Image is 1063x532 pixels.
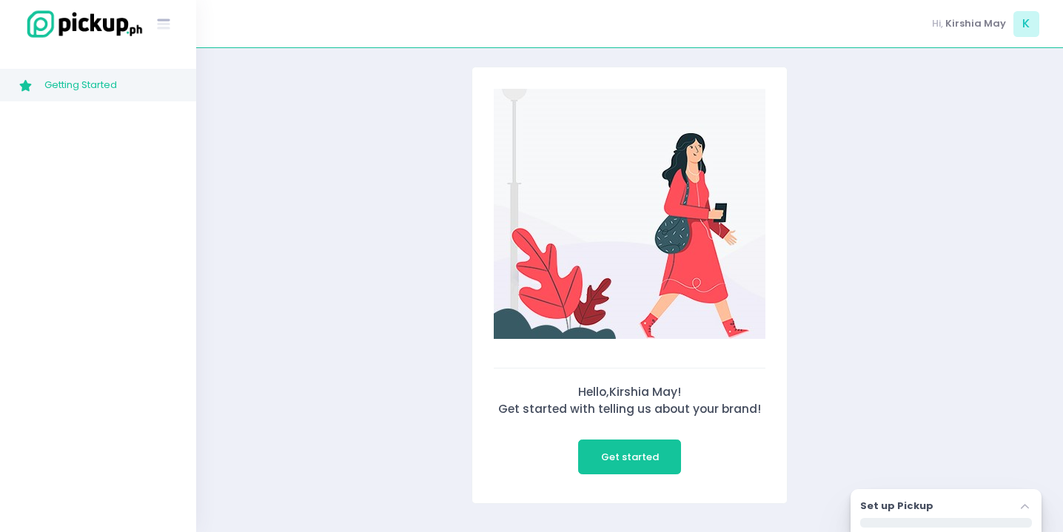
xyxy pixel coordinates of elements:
[1013,11,1039,37] span: K
[932,16,943,31] span: Hi,
[19,8,144,40] img: logo
[494,383,765,418] div: Hello, Kirshia May ! Get started with telling us about your brand!
[494,89,765,339] img: Getting Started
[601,450,659,464] span: Get started
[578,440,681,475] button: Get started
[945,16,1006,31] span: Kirshia May
[860,499,933,514] label: Set up Pickup
[44,75,178,95] span: Getting Started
